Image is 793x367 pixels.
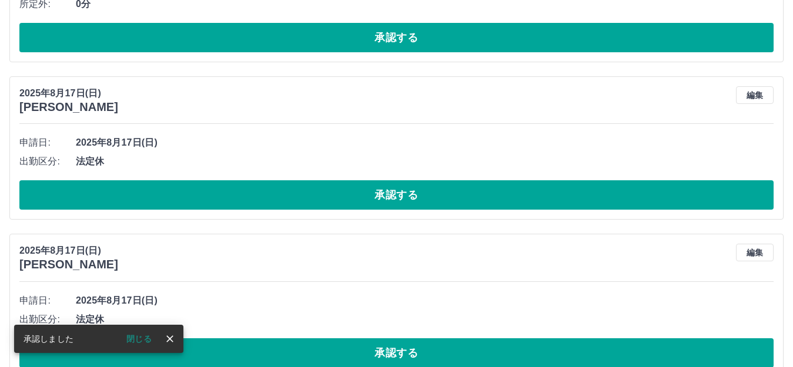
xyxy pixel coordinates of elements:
button: 編集 [736,244,774,261]
span: 申請日: [19,294,76,308]
span: 申請日: [19,136,76,150]
button: 承認する [19,180,774,210]
p: 2025年8月17日(日) [19,86,118,100]
div: 承認しました [24,328,73,349]
button: close [161,330,179,348]
button: 承認する [19,23,774,52]
span: 法定休 [76,154,774,169]
button: 編集 [736,86,774,104]
p: 2025年8月17日(日) [19,244,118,258]
span: 2025年8月17日(日) [76,294,774,308]
span: 法定休 [76,312,774,326]
h3: [PERSON_NAME] [19,100,118,114]
span: 出勤区分: [19,312,76,326]
button: 閉じる [117,330,161,348]
span: 2025年8月17日(日) [76,136,774,150]
h3: [PERSON_NAME] [19,258,118,271]
span: 出勤区分: [19,154,76,169]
